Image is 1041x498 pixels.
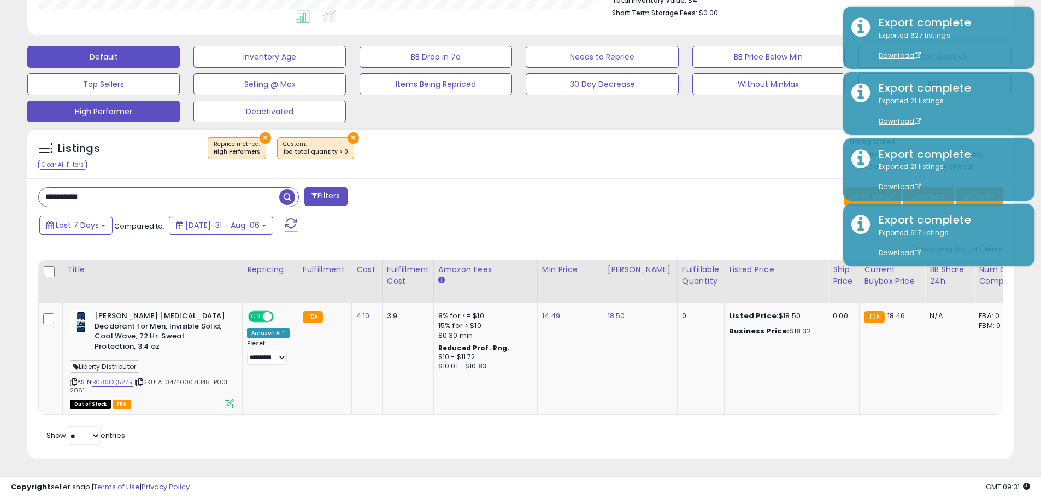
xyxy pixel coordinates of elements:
[247,264,293,276] div: Repricing
[608,264,673,276] div: [PERSON_NAME]
[979,311,1015,321] div: FBA: 0
[438,331,529,341] div: $0.30 min
[95,311,227,354] b: [PERSON_NAME] [MEDICAL_DATA] Deodorant for Men, Invisible Solid, Cool Wave, 72 Hr. Sweat Protecti...
[930,264,969,287] div: BB Share 24h.
[542,310,561,321] a: 14.49
[438,362,529,371] div: $10.01 - $10.83
[879,248,921,257] a: Download
[729,311,820,321] div: $18.50
[356,264,378,276] div: Cost
[27,73,180,95] button: Top Sellers
[387,264,429,287] div: Fulfillment Cost
[249,312,263,321] span: ON
[438,343,510,353] b: Reduced Prof. Rng.
[11,482,51,492] strong: Copyright
[360,46,512,68] button: BB Drop in 7d
[979,264,1019,287] div: Num of Comp.
[58,141,100,156] h5: Listings
[871,31,1026,61] div: Exported 627 listings.
[526,46,678,68] button: Needs to Reprice
[348,132,359,144] button: ×
[142,482,190,492] a: Privacy Policy
[303,311,323,323] small: FBA
[833,311,851,321] div: 0.00
[67,264,238,276] div: Title
[542,264,598,276] div: Min Price
[185,220,260,231] span: [DATE]-31 - Aug-06
[871,228,1026,259] div: Exported 917 listings.
[27,46,180,68] button: Default
[871,147,1026,162] div: Export complete
[39,216,113,235] button: Last 7 Days
[56,220,99,231] span: Last 7 Days
[729,326,789,336] b: Business Price:
[387,311,425,321] div: 3.9
[864,311,884,323] small: FBA
[113,400,131,409] span: FBA
[871,96,1026,127] div: Exported 21 listings.
[692,73,845,95] button: Without MinMax
[930,311,966,321] div: N/A
[283,140,348,156] span: Custom:
[438,264,533,276] div: Amazon Fees
[438,321,529,331] div: 15% for > $10
[193,46,346,68] button: Inventory Age
[214,148,260,156] div: High Performers
[692,46,845,68] button: BB Price Below Min
[303,264,347,276] div: Fulfillment
[92,378,133,387] a: B08SDQ527R
[93,482,140,492] a: Terms of Use
[979,321,1015,331] div: FBM: 0
[356,310,370,321] a: 4.10
[729,326,820,336] div: $18.32
[864,264,920,287] div: Current Buybox Price
[682,311,716,321] div: 0
[871,212,1026,228] div: Export complete
[11,482,190,493] div: seller snap | |
[729,264,824,276] div: Listed Price
[193,101,346,122] button: Deactivated
[169,216,273,235] button: [DATE]-31 - Aug-06
[70,311,234,407] div: ASIN:
[879,116,921,126] a: Download
[304,187,347,206] button: Filters
[887,310,905,321] span: 18.46
[850,137,1014,148] p: Listing States:
[46,430,125,441] span: Show: entries
[193,73,346,95] button: Selling @ Max
[833,264,855,287] div: Ship Price
[247,328,290,338] div: Amazon AI *
[699,8,718,18] span: $0.00
[70,378,231,394] span: | SKU: A-047400671348-P001-2861
[986,482,1030,492] span: 2025-08-14 09:31 GMT
[27,101,180,122] button: High Performer
[871,80,1026,96] div: Export complete
[526,73,678,95] button: 30 Day Decrease
[70,360,139,373] span: Liberty Distributor
[272,312,290,321] span: OFF
[214,140,260,156] span: Reprice method :
[438,276,445,285] small: Amazon Fees.
[247,340,290,365] div: Preset:
[70,400,111,409] span: All listings that are currently out of stock and unavailable for purchase on Amazon
[871,162,1026,192] div: Exported 21 listings.
[608,310,625,321] a: 18.50
[879,182,921,191] a: Download
[38,160,87,170] div: Clear All Filters
[70,311,92,333] img: 41euwWyDhcL._SL40_.jpg
[260,132,271,144] button: ×
[438,311,529,321] div: 8% for <= $10
[612,8,697,17] b: Short Term Storage Fees:
[283,148,348,156] div: fba total quantity > 0
[871,15,1026,31] div: Export complete
[114,221,164,231] span: Compared to:
[879,51,921,60] a: Download
[360,73,512,95] button: Items Being Repriced
[682,264,720,287] div: Fulfillable Quantity
[438,353,529,362] div: $10 - $11.72
[729,310,779,321] b: Listed Price:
